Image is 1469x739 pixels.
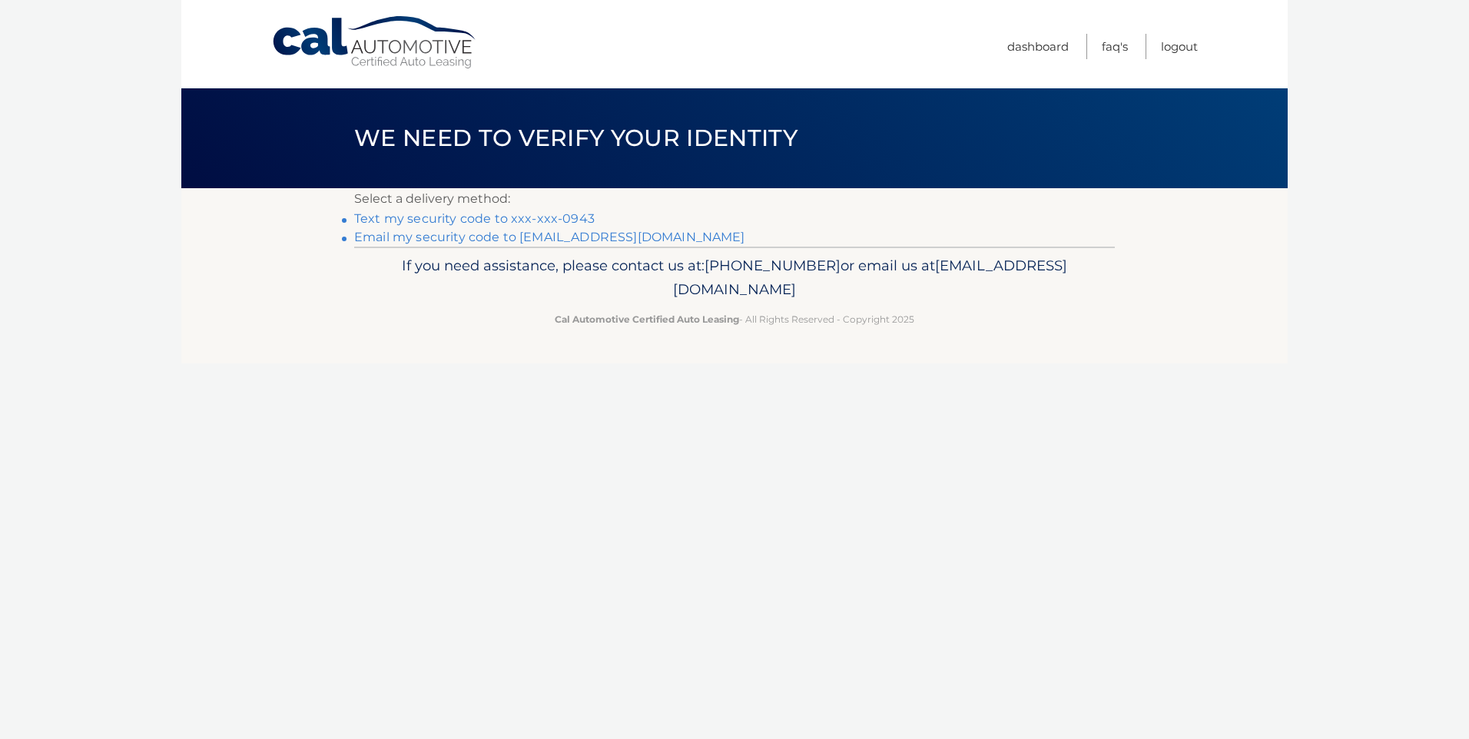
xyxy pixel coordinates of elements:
[1007,34,1069,59] a: Dashboard
[1161,34,1198,59] a: Logout
[364,254,1105,303] p: If you need assistance, please contact us at: or email us at
[354,230,745,244] a: Email my security code to [EMAIL_ADDRESS][DOMAIN_NAME]
[354,188,1115,210] p: Select a delivery method:
[705,257,841,274] span: [PHONE_NUMBER]
[555,313,739,325] strong: Cal Automotive Certified Auto Leasing
[354,124,798,152] span: We need to verify your identity
[354,211,595,226] a: Text my security code to xxx-xxx-0943
[364,311,1105,327] p: - All Rights Reserved - Copyright 2025
[271,15,479,70] a: Cal Automotive
[1102,34,1128,59] a: FAQ's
